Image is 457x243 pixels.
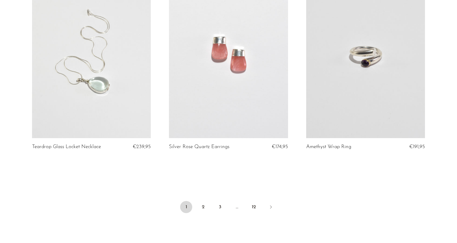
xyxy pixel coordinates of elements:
a: Next [265,201,277,214]
a: Amethyst Wrap Ring [306,144,351,150]
span: 1 [180,201,192,213]
a: 2 [197,201,209,213]
span: €174,95 [272,144,288,149]
a: 3 [214,201,226,213]
span: €239,95 [133,144,151,149]
span: €191,95 [409,144,425,149]
a: Teardrop Glass Locket Necklace [32,144,101,150]
a: 12 [248,201,260,213]
span: … [231,201,243,213]
a: Silver Rose Quartz Earrings [169,144,229,150]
